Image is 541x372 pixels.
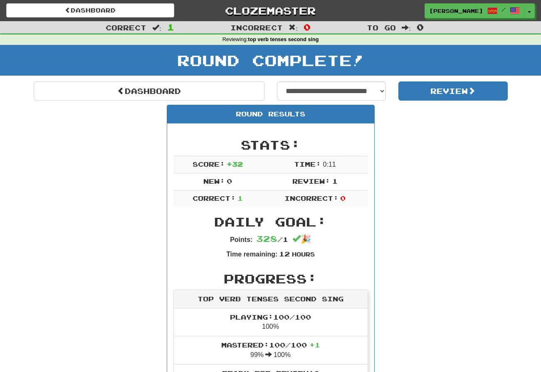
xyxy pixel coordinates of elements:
[402,24,411,31] span: :
[256,234,277,244] span: 328
[167,22,174,32] span: 1
[174,290,368,308] div: top verb tenses second sing
[309,341,320,349] span: + 1
[187,3,355,18] a: Clozemaster
[292,234,311,244] span: 🎉
[294,160,321,168] span: Time:
[174,336,368,365] li: 99% 100%
[417,22,424,32] span: 0
[292,251,315,258] small: Hours
[256,235,288,243] span: / 1
[106,23,146,32] span: Correct
[6,3,174,17] a: Dashboard
[167,105,374,123] div: Round Results
[289,24,298,31] span: :
[292,177,330,185] span: Review:
[193,194,236,202] span: Correct:
[340,194,346,202] span: 0
[367,23,396,32] span: To go
[227,177,232,185] span: 0
[230,313,311,321] span: Playing: 100 / 100
[425,3,524,18] a: [PERSON_NAME] /
[501,7,506,12] span: /
[323,161,336,168] span: 0 : 11
[203,177,225,185] span: New:
[221,341,320,349] span: Mastered: 100 / 100
[284,194,338,202] span: Incorrect:
[237,194,243,202] span: 1
[429,7,483,15] span: [PERSON_NAME]
[3,52,538,69] h1: Round Complete!
[279,250,290,258] span: 12
[248,37,319,42] strong: top verb tenses second sing
[174,308,368,337] li: 100%
[193,160,225,168] span: Score:
[304,22,311,32] span: 0
[332,177,338,185] span: 1
[152,24,161,31] span: :
[398,81,508,101] button: Review
[227,160,243,168] span: + 32
[173,138,368,152] h2: Stats:
[230,23,283,32] span: Incorrect
[173,215,368,229] h2: Daily Goal:
[34,81,264,101] a: Dashboard
[230,236,252,243] strong: Points:
[226,251,277,258] strong: Time remaining:
[173,272,368,286] h2: Progress:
